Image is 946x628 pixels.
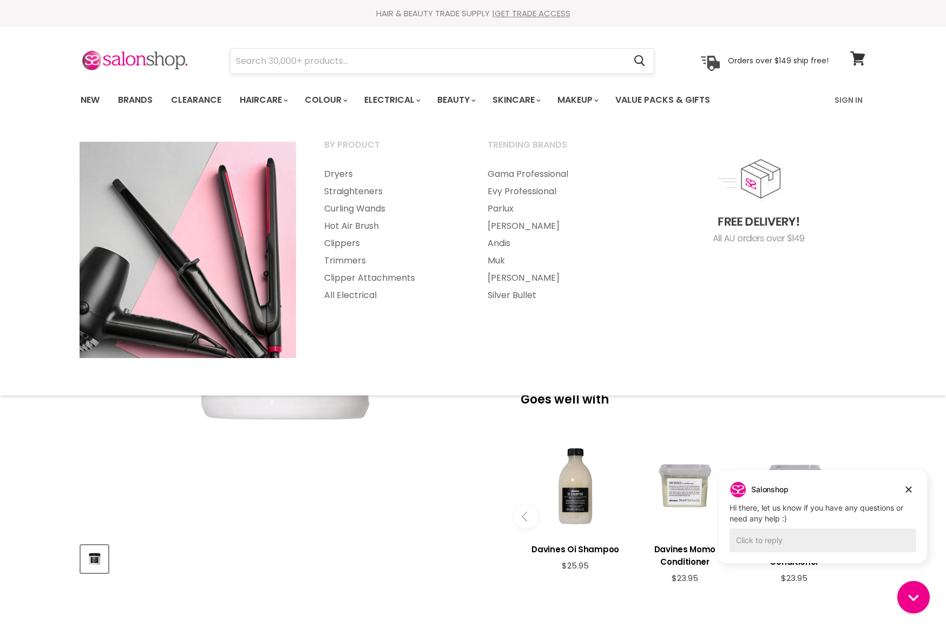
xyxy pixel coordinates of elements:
a: [PERSON_NAME] [474,269,635,287]
a: View product:Davines Oi Shampoo [526,535,625,561]
a: Value Packs & Gifts [607,89,718,111]
a: Hot Air Brush [311,217,472,235]
nav: Main [67,84,879,116]
div: Product thumbnails [79,542,487,573]
a: Silver Bullet [474,287,635,304]
a: Parlux [474,200,635,217]
span: $25.95 [562,560,589,571]
span: $23.95 [672,572,698,584]
a: Clippers [311,235,472,252]
a: Muk [474,252,635,269]
a: All Electrical [311,287,472,304]
a: Skincare [484,89,547,111]
a: GET TRADE ACCESS [495,8,570,19]
iframe: Gorgias live chat messenger [892,577,935,617]
a: Gama Professional [474,166,635,183]
ul: Main menu [474,166,635,304]
a: New [73,89,108,111]
a: Straighteners [311,183,472,200]
button: Search [625,49,654,74]
iframe: Gorgias live chat campaigns [711,468,935,579]
a: Curling Wands [311,200,472,217]
h3: Davines Momo Conditioner [635,543,734,568]
input: Search [231,49,625,74]
a: Dryers [311,166,472,183]
a: View product:Davines Momo Conditioner [635,535,734,573]
a: Beauty [429,89,482,111]
form: Product [230,48,654,74]
button: Davines Oi Conditioner [81,545,108,573]
a: Trimmers [311,252,472,269]
img: Davines Oi Conditioner [82,546,107,572]
a: Sign In [828,89,869,111]
a: Clearance [163,89,229,111]
a: [PERSON_NAME] [474,217,635,235]
a: Clipper Attachments [311,269,472,287]
div: HAIR & BEAUTY TRADE SUPPLY | [67,8,879,19]
a: Evy Professional [474,183,635,200]
a: Brands [110,89,161,111]
ul: Main menu [311,166,472,304]
ul: Main menu [73,84,773,116]
a: Makeup [549,89,605,111]
a: Trending Brands [474,136,635,163]
a: Electrical [356,89,427,111]
a: Colour [297,89,354,111]
h3: Davines Oi Shampoo [526,543,625,556]
a: By Product [311,136,472,163]
p: Orders over $149 ship free! [728,56,829,65]
a: Andis [474,235,635,252]
a: Haircare [232,89,294,111]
